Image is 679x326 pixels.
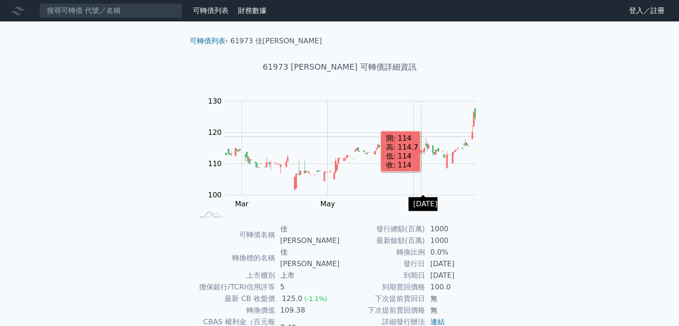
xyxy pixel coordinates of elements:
td: 轉換標的名稱 [193,247,275,270]
td: [DATE] [425,270,486,281]
td: 109.38 [275,305,340,316]
td: 擔保銀行/TCRI信用評等 [193,281,275,293]
h1: 61973 [PERSON_NAME] 可轉債詳細資訊 [183,61,497,73]
td: 無 [425,305,486,316]
td: 可轉債名稱 [193,223,275,247]
td: 轉換比例 [340,247,425,258]
input: 搜尋可轉債 代號／名稱 [39,3,182,18]
tspan: 130 [208,97,222,105]
tspan: Mar [235,200,249,208]
g: Chart [203,97,489,208]
a: 可轉債列表 [190,37,225,45]
td: 上市櫃別 [193,270,275,281]
td: 到期日 [340,270,425,281]
a: 可轉債列表 [193,6,229,15]
tspan: [DATE] [409,200,433,208]
tspan: 120 [208,128,222,137]
td: 佳[PERSON_NAME] [275,223,340,247]
a: 登入／註冊 [622,4,672,18]
a: 財務數據 [238,6,267,15]
td: 上市 [275,270,340,281]
td: 到期賣回價格 [340,281,425,293]
td: 下次提前賣回日 [340,293,425,305]
td: 無 [425,293,486,305]
g: Series [225,108,475,189]
a: 連結 [430,318,445,326]
td: 最新 CB 收盤價 [193,293,275,305]
td: 發行總額(百萬) [340,223,425,235]
td: 100.0 [425,281,486,293]
tspan: 110 [208,159,222,168]
td: [DATE] [425,258,486,270]
td: 下次提前賣回價格 [340,305,425,316]
li: › [190,36,228,46]
tspan: May [320,200,335,208]
td: 0.0% [425,247,486,258]
td: 5 [275,281,340,293]
td: 最新餘額(百萬) [340,235,425,247]
li: 61973 佳[PERSON_NAME] [230,36,322,46]
td: 發行日 [340,258,425,270]
td: 佳[PERSON_NAME] [275,247,340,270]
td: 1000 [425,223,486,235]
tspan: 100 [208,191,222,199]
td: 轉換價值 [193,305,275,316]
span: (-1.1%) [304,295,327,302]
td: 1000 [425,235,486,247]
div: 125.0 [280,293,304,305]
